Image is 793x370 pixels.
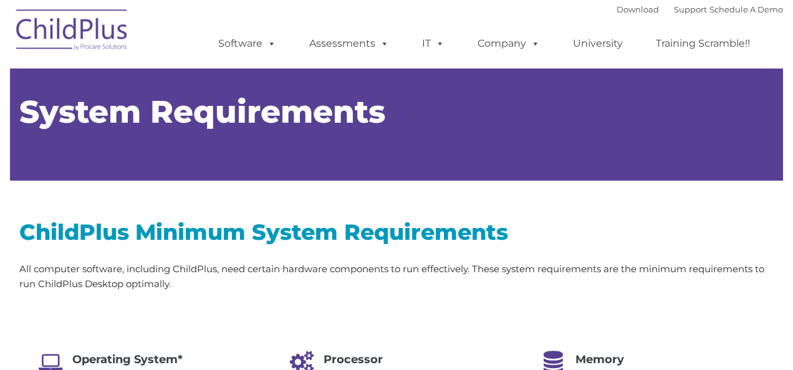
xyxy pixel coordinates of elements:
[324,353,383,366] span: Processor
[709,4,783,14] a: Schedule A Demo
[19,262,774,292] p: All computer software, including ChildPlus, need certain hardware components to run effectively. ...
[465,31,552,56] a: Company
[72,351,253,368] h4: Operating System*
[617,4,783,14] font: |
[10,1,135,63] img: ChildPlus by Procare Solutions
[674,4,707,14] a: Support
[560,31,635,56] a: University
[410,31,457,56] a: IT
[643,31,762,56] a: Training Scramble!!
[19,218,774,246] h2: ChildPlus Minimum System Requirements
[617,4,659,14] a: Download
[575,353,624,366] span: Memory
[19,93,385,131] span: System Requirements
[206,31,289,56] a: Software
[297,31,401,56] a: Assessments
